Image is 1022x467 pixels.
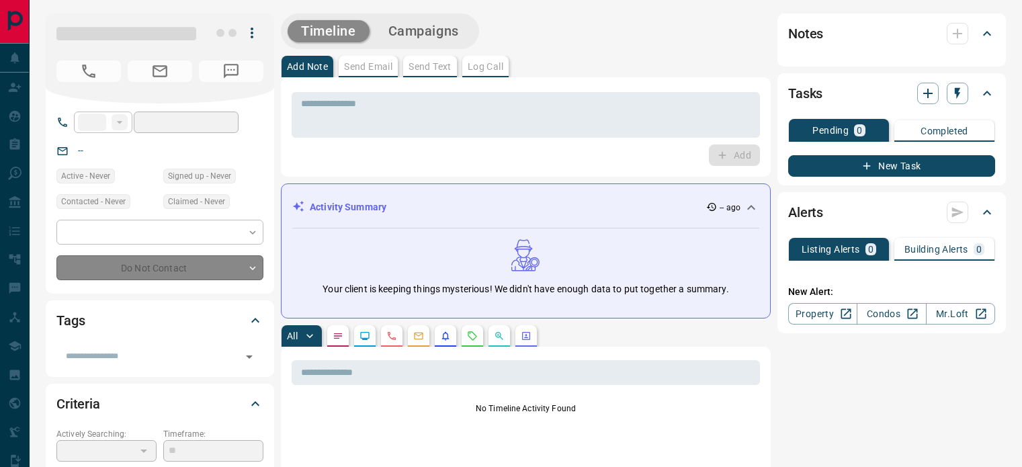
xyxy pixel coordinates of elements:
[720,202,740,214] p: -- ago
[521,331,531,341] svg: Agent Actions
[56,60,121,82] span: No Number
[788,155,995,177] button: New Task
[240,347,259,366] button: Open
[788,202,823,223] h2: Alerts
[323,282,728,296] p: Your client is keeping things mysterious! We didn't have enough data to put together a summary.
[976,245,982,254] p: 0
[292,195,759,220] div: Activity Summary-- ago
[168,169,231,183] span: Signed up - Never
[440,331,451,341] svg: Listing Alerts
[812,126,849,135] p: Pending
[56,428,157,440] p: Actively Searching:
[56,393,100,415] h2: Criteria
[128,60,192,82] span: No Email
[921,126,968,136] p: Completed
[904,245,968,254] p: Building Alerts
[413,331,424,341] svg: Emails
[386,331,397,341] svg: Calls
[467,331,478,341] svg: Requests
[788,196,995,228] div: Alerts
[868,245,874,254] p: 0
[359,331,370,341] svg: Lead Browsing Activity
[199,60,263,82] span: No Number
[287,331,298,341] p: All
[857,303,926,325] a: Condos
[802,245,860,254] p: Listing Alerts
[788,285,995,299] p: New Alert:
[61,195,126,208] span: Contacted - Never
[287,62,328,71] p: Add Note
[788,83,822,104] h2: Tasks
[163,428,263,440] p: Timeframe:
[857,126,862,135] p: 0
[292,402,760,415] p: No Timeline Activity Found
[78,145,83,156] a: --
[375,20,472,42] button: Campaigns
[788,17,995,50] div: Notes
[333,331,343,341] svg: Notes
[788,303,857,325] a: Property
[788,23,823,44] h2: Notes
[288,20,370,42] button: Timeline
[494,331,505,341] svg: Opportunities
[61,169,110,183] span: Active - Never
[56,255,263,280] div: Do Not Contact
[56,388,263,420] div: Criteria
[168,195,225,208] span: Claimed - Never
[926,303,995,325] a: Mr.Loft
[310,200,386,214] p: Activity Summary
[788,77,995,110] div: Tasks
[56,304,263,337] div: Tags
[56,310,85,331] h2: Tags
